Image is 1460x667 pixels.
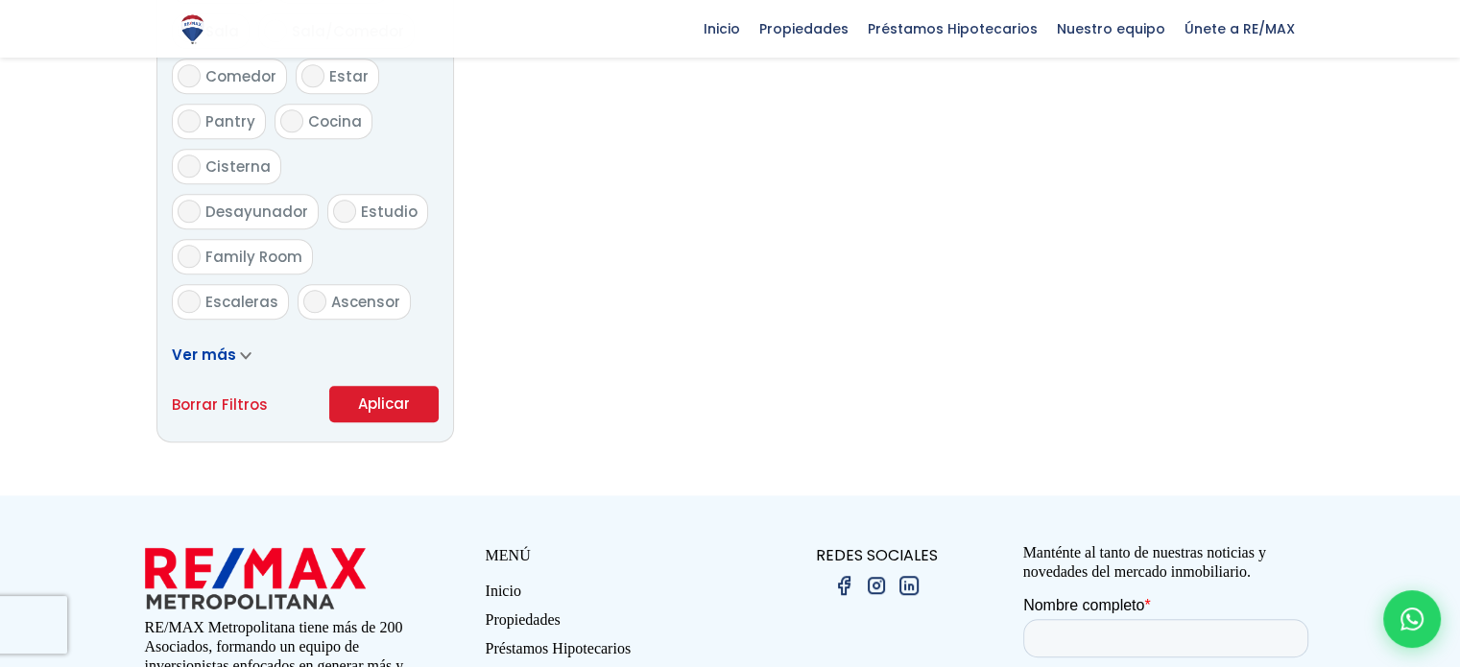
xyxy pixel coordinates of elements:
span: Ascensor [331,292,400,312]
input: Cocina [280,109,303,132]
span: Escaleras [205,292,278,312]
img: instagram.png [865,574,888,597]
span: Comedor [205,66,276,86]
span: Family Room [205,247,302,267]
span: Desayunador [205,202,308,222]
input: Desayunador [178,200,201,223]
span: Inicio [694,14,750,43]
a: Propiedades [486,610,730,639]
span: Ver más [172,345,236,365]
input: Escaleras [178,290,201,313]
input: Estar [301,64,324,87]
p: Manténte al tanto de nuestras noticias y novedades del mercado inmobiliario. [1023,543,1316,582]
span: Propiedades [750,14,858,43]
span: Cisterna [205,156,271,177]
p: MENÚ [486,543,730,567]
p: REDES SOCIALES [730,543,1023,567]
img: facebook.png [832,574,855,597]
input: Comedor [178,64,201,87]
a: Ver más [172,345,251,365]
span: Nuestro equipo [1047,14,1175,43]
button: Aplicar [329,386,439,422]
img: Logo de REMAX [176,12,209,46]
input: Cisterna [178,155,201,178]
span: Cocina [308,111,362,131]
input: Ascensor [303,290,326,313]
span: Préstamos Hipotecarios [858,14,1047,43]
img: linkedin.png [898,574,921,597]
img: remax metropolitana logo [145,543,366,613]
a: Inicio [486,582,730,610]
input: Family Room [178,245,201,268]
input: Pantry [178,109,201,132]
span: Estar [329,66,369,86]
input: Estudio [333,200,356,223]
span: Únete a RE/MAX [1175,14,1304,43]
a: Borrar Filtros [172,393,268,417]
span: Estudio [361,202,418,222]
span: Pantry [205,111,255,131]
